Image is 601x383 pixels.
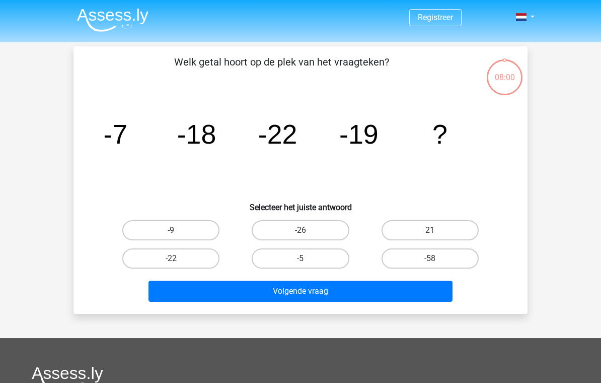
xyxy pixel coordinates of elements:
label: -26 [252,220,349,240]
tspan: -7 [103,119,127,149]
p: Welk getal hoort op de plek van het vraagteken? [90,54,474,85]
label: -5 [252,248,349,269]
button: Volgende vraag [148,281,453,302]
tspan: ? [432,119,447,149]
img: Assessly [77,8,148,32]
label: -22 [122,248,219,269]
label: -58 [382,248,479,269]
label: 21 [382,220,479,240]
a: Registreer [418,13,453,22]
div: 08:00 [486,58,523,84]
tspan: -19 [339,119,379,149]
tspan: -22 [258,119,297,149]
label: -9 [122,220,219,240]
h6: Selecteer het juiste antwoord [90,195,511,212]
tspan: -18 [177,119,216,149]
